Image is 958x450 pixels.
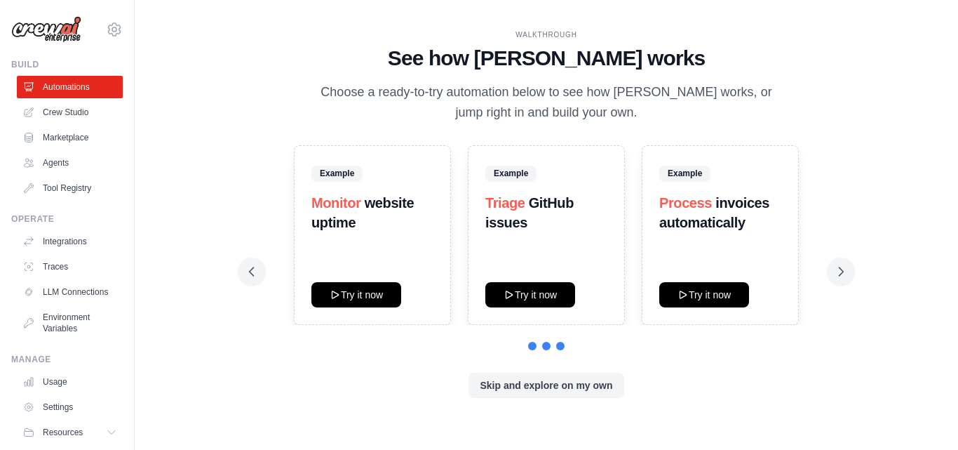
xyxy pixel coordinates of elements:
a: Usage [17,371,123,393]
span: Example [485,166,537,181]
a: Automations [17,76,123,98]
span: Process [659,195,712,211]
div: Operate [11,213,123,225]
a: LLM Connections [17,281,123,303]
span: Resources [43,427,83,438]
h1: See how [PERSON_NAME] works [249,46,844,71]
button: Skip and explore on my own [468,373,623,398]
div: Manage [11,354,123,365]
span: Triage [485,195,525,211]
button: Try it now [659,282,749,307]
p: Choose a ready-to-try automation below to see how [PERSON_NAME] works, or jump right in and build... [311,82,782,124]
span: Example [311,166,363,181]
a: Crew Studio [17,101,123,124]
span: Monitor [311,195,361,211]
button: Resources [17,421,123,444]
a: Agents [17,152,123,174]
div: WALKTHROUGH [249,29,844,40]
a: Marketplace [17,126,123,149]
a: Tool Registry [17,177,123,199]
a: Integrations [17,230,123,253]
img: Logo [11,16,81,43]
button: Try it now [311,282,401,307]
strong: GitHub issues [485,195,574,230]
a: Settings [17,396,123,418]
a: Traces [17,256,123,278]
button: Try it now [485,282,575,307]
a: Environment Variables [17,306,123,340]
div: Build [11,59,123,70]
span: Example [659,166,710,181]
